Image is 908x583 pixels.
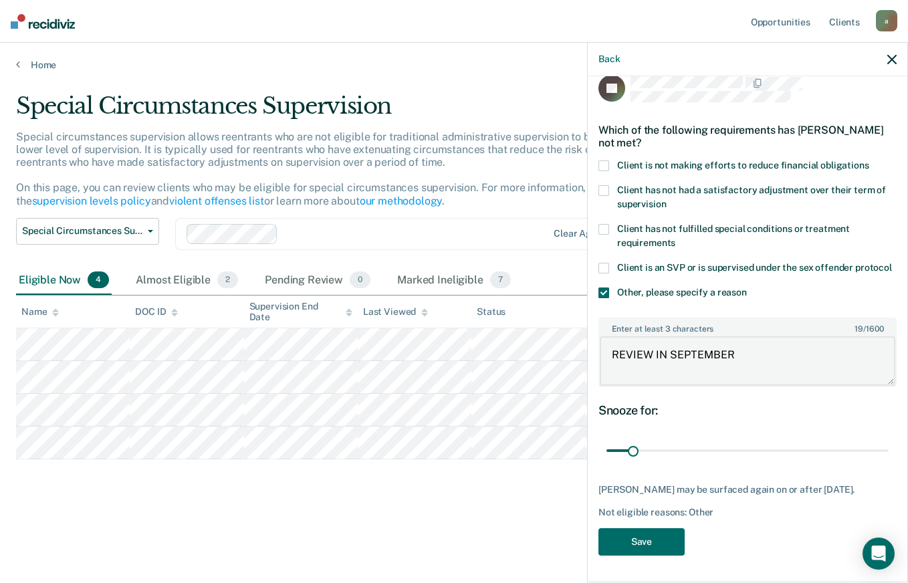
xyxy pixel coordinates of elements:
[554,228,610,239] div: Clear agents
[600,319,895,334] label: Enter at least 3 characters
[617,223,850,248] span: Client has not fulfilled special conditions or treatment requirements
[16,59,892,71] a: Home
[617,185,886,209] span: Client has not had a satisfactory adjustment over their term of supervision
[360,195,443,207] a: our methodology
[16,266,112,296] div: Eligible Now
[863,538,895,570] div: Open Intercom Messenger
[16,92,697,130] div: Special Circumstances Supervision
[249,301,352,324] div: Supervision End Date
[617,287,747,298] span: Other, please specify a reason
[598,403,897,418] div: Snooze for:
[133,266,241,296] div: Almost Eligible
[350,271,370,289] span: 0
[490,271,511,289] span: 7
[22,225,142,237] span: Special Circumstances Supervision
[617,262,892,273] span: Client is an SVP or is supervised under the sex offender protocol
[855,324,863,334] span: 19
[598,113,897,160] div: Which of the following requirements has [PERSON_NAME] not met?
[598,53,620,65] button: Back
[394,266,514,296] div: Marked Ineligible
[363,306,428,318] div: Last Viewed
[876,10,897,31] div: a
[169,195,264,207] a: violent offenses list
[217,271,238,289] span: 2
[135,306,178,318] div: DOC ID
[600,336,895,386] textarea: REVIEW IN SEPTEMBER
[32,195,151,207] a: supervision levels policy
[262,266,373,296] div: Pending Review
[11,14,75,29] img: Recidiviz
[598,507,897,518] div: Not eligible reasons: Other
[88,271,109,289] span: 4
[477,306,505,318] div: Status
[21,306,59,318] div: Name
[16,130,673,207] p: Special circumstances supervision allows reentrants who are not eligible for traditional administ...
[617,160,869,170] span: Client is not making efforts to reduce financial obligations
[598,484,897,495] div: [PERSON_NAME] may be surfaced again on or after [DATE].
[855,324,883,334] span: / 1600
[598,528,685,556] button: Save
